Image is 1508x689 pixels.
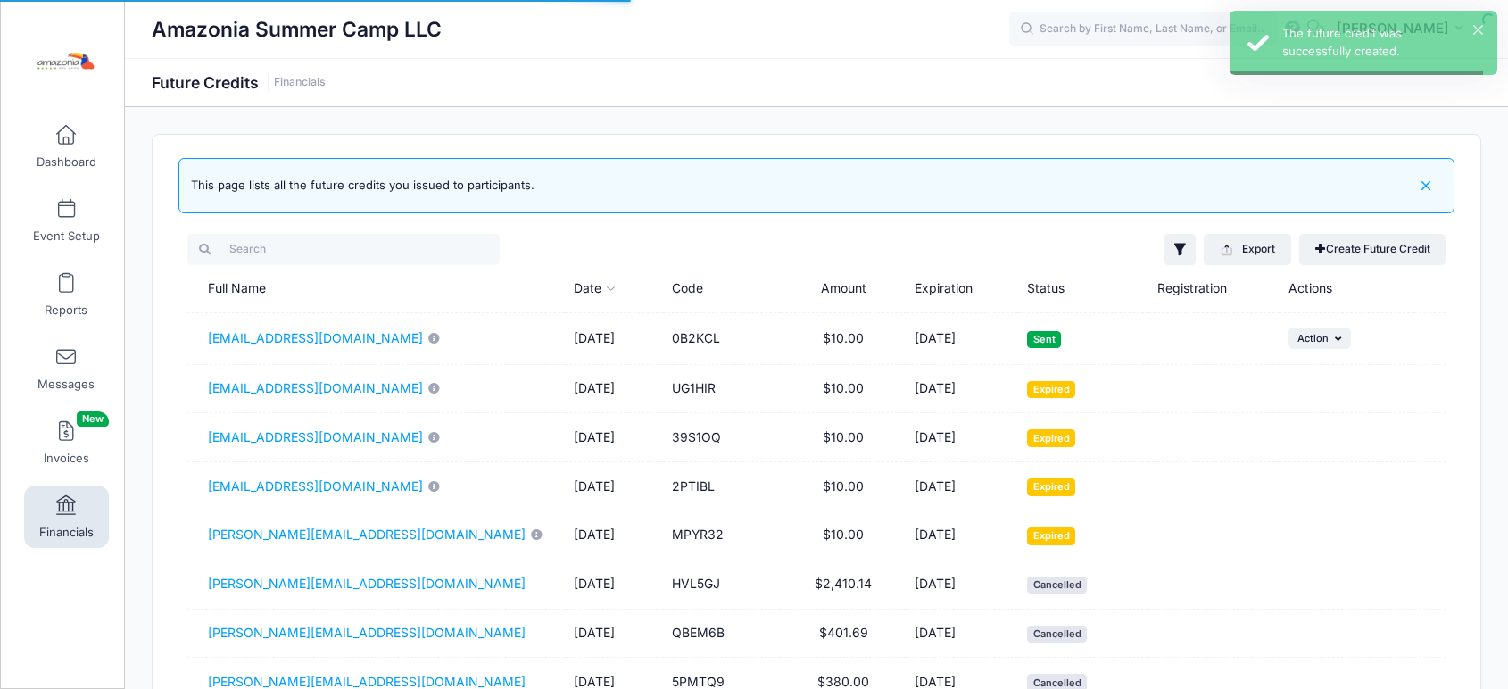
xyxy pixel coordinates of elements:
span: Expired [1027,478,1075,495]
span: Expired [1027,527,1075,544]
input: Search by First Name, Last Name, or Email... [1009,12,1277,47]
td: $401.69 [781,610,906,659]
td: 0B2KCL [663,313,781,365]
a: Reports [24,263,109,326]
td: [DATE] [565,413,663,462]
td: MPYR32 [663,511,781,560]
th: Registration: activate to sort column ascending [1148,265,1280,313]
a: Financials [274,76,326,89]
button: Action [1288,328,1351,349]
td: QBEM6B [663,610,781,659]
span: Sent [1027,331,1061,348]
td: $2,410.14 [781,560,906,610]
span: Invoices [44,451,89,466]
span: Cancelled [1027,626,1087,643]
td: $10.00 [781,313,906,365]
span: Event Setup [33,228,100,244]
td: $10.00 [781,511,906,560]
span: Dashboard [37,154,96,170]
td: [DATE] [907,413,1019,462]
button: [PERSON_NAME] [1325,9,1481,50]
span: Expired [1027,429,1075,446]
th: Full Name: activate to sort column ascending [187,265,565,313]
th: Date: activate to sort column ascending [565,265,663,313]
td: [DATE] [565,462,663,511]
span: Cancelled [1027,577,1087,594]
a: [EMAIL_ADDRESS][DOMAIN_NAME] [208,329,423,348]
td: [DATE] [907,511,1019,560]
td: [DATE] [907,313,1019,365]
button: Export [1204,234,1290,264]
span: Financials [39,525,94,540]
a: Messages [24,337,109,400]
a: Create Future Credit [1299,234,1446,264]
h1: Amazonia Summer Camp LLC [152,9,442,50]
a: Dashboard [24,115,109,178]
a: [PERSON_NAME][EMAIL_ADDRESS][DOMAIN_NAME] [208,624,526,643]
span: New [77,411,109,427]
img: Amazonia Summer Camp LLC [30,28,97,95]
th: Amount: activate to sort column ascending [781,265,906,313]
a: [EMAIL_ADDRESS][DOMAIN_NAME] [208,379,423,398]
td: 39S1OQ [663,413,781,462]
span: Expired [1027,381,1075,398]
td: $10.00 [781,413,906,462]
a: Financials [24,486,109,548]
th: Actions: activate to sort column ascending [1280,265,1413,313]
a: [EMAIL_ADDRESS][DOMAIN_NAME] [208,428,423,447]
h1: Future Credits [152,73,326,92]
a: Amazonia Summer Camp LLC [1,19,126,104]
td: [DATE] [907,365,1019,414]
td: $10.00 [781,365,906,414]
span: Reports [45,303,87,318]
span: Action [1297,332,1329,344]
td: HVL5GJ [663,560,781,610]
a: [EMAIL_ADDRESS][DOMAIN_NAME] [208,477,423,496]
td: [DATE] [907,462,1019,511]
a: [PERSON_NAME][EMAIL_ADDRESS][DOMAIN_NAME] [208,575,526,594]
td: [DATE] [565,313,663,365]
a: [PERSON_NAME][EMAIL_ADDRESS][DOMAIN_NAME] [208,526,526,544]
span: Messages [37,377,95,392]
td: [DATE] [565,560,663,610]
a: Event Setup [24,189,109,252]
td: [DATE] [565,511,663,560]
input: Search [187,234,500,264]
td: [DATE] [565,610,663,659]
a: InvoicesNew [24,411,109,474]
th: Expiration: activate to sort column ascending [907,265,1019,313]
div: The future credit was successfully created. [1282,25,1483,60]
td: UG1HIR [663,365,781,414]
th: Status: activate to sort column ascending [1018,265,1148,313]
td: $10.00 [781,462,906,511]
th: Code: activate to sort column ascending [663,265,781,313]
div: This page lists all the future credits you issued to participants. [191,177,534,195]
td: 2PTIBL [663,462,781,511]
td: [DATE] [907,610,1019,659]
td: [DATE] [565,365,663,414]
button: × [1473,25,1483,35]
td: [DATE] [907,560,1019,610]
